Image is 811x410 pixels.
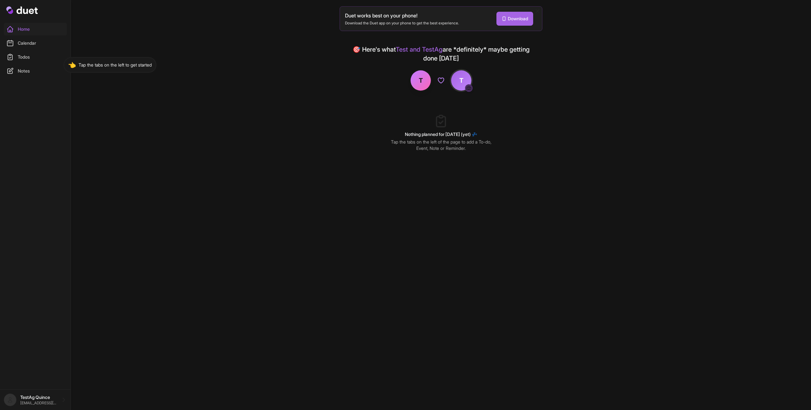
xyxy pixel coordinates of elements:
[4,394,67,406] a: TestAg Quince [EMAIL_ADDRESS][DOMAIN_NAME]
[496,12,533,26] a: Download
[459,76,463,85] span: T
[345,12,459,19] p: Duet works best on your phone!
[345,45,537,63] h4: 🎯 Here's what are *definitely* maybe getting done [DATE]
[4,37,67,49] a: Calendar
[345,21,459,26] p: Download the Duet app on your phone to get the best experience.
[20,394,57,400] p: TestAg Quince
[390,131,492,138] h3: Nothing planned for [DATE] (yet) 💤
[4,23,67,35] a: Home
[419,76,423,85] span: T
[68,53,152,61] p: Tap the tabs on the left to get started
[20,400,57,406] p: [EMAIL_ADDRESS][DOMAIN_NAME]
[68,53,76,61] span: 👈
[396,46,443,53] span: Test and TestAg
[390,139,492,151] p: Tap the tabs on the left of the page to add a To-do, Event, Note or Reminder.
[4,51,67,63] a: Todos
[4,65,67,77] a: Notes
